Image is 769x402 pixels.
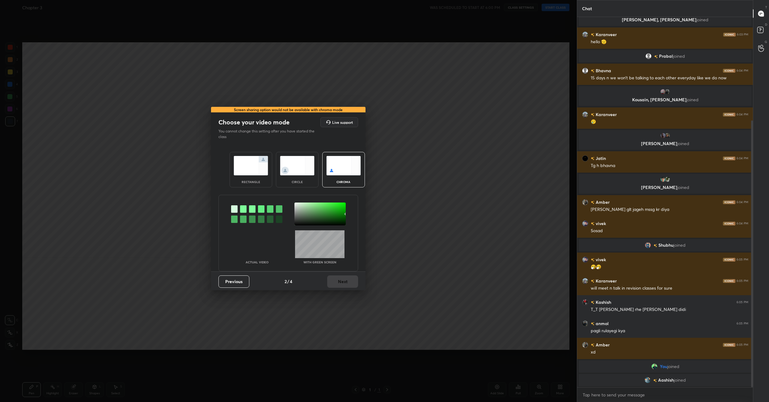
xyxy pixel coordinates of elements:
img: no-rating-badge.077c3623.svg [591,201,594,204]
p: Chat [577,0,597,17]
span: Shubhu [658,243,674,248]
img: 2e47f466dc1b4a1993c60eb4d87bd573.jpg [582,155,588,161]
h6: Karanveer [594,278,617,284]
div: 6:04 PM [737,113,748,116]
img: 36f029f0ce6e4ca59dcc79116a2ad087.jpg [582,199,588,205]
img: 27bdeb9e1ac34fd18cc2f1649492655b.jpg [664,176,670,182]
img: 7ebe8f92c7284c03b483de829e1f798f.jpg [660,176,666,182]
img: cc3c1c84dcd340a9a7d6cdea15200c3c.jpg [582,220,588,227]
img: no-rating-badge.077c3623.svg [591,157,594,160]
span: Prabal [659,54,673,59]
div: xd [591,349,748,355]
div: T_T [PERSON_NAME] rhe [PERSON_NAME] didi [591,307,748,313]
div: 6:05 PM [737,343,748,347]
div: 6:03 PM [737,33,748,36]
h5: Live support [332,120,353,124]
p: You cannot change this setting after you have started the class [218,128,319,140]
span: joined [686,97,698,103]
img: no-rating-badge.077c3623.svg [591,222,594,225]
img: normalScreenIcon.ae25ed63.svg [234,156,268,175]
img: no-rating-badge.077c3623.svg [591,343,594,347]
img: no-rating-badge.077c3623.svg [591,113,594,116]
div: 6:05 PM [737,258,748,262]
img: no-rating-badge.077c3623.svg [591,258,594,262]
img: iconic-dark.1390631f.png [723,222,735,225]
img: iconic-dark.1390631f.png [723,200,735,204]
p: [PERSON_NAME] [582,141,748,146]
h6: vivek [594,220,606,227]
img: 0ca144530ae04a69b9903553d1e365f0.jpg [582,299,588,305]
p: T [765,5,767,10]
h6: Karanveer [594,111,617,118]
img: no-rating-badge.077c3623.svg [653,379,657,382]
p: With green screen [303,261,336,264]
div: Screen sharing option would not be available with chroma mode [211,107,365,112]
img: iconic-dark.1390631f.png [723,157,735,160]
img: 6a446bcb84c4426794f05424e671c0bc.jpg [664,132,670,139]
div: grid [577,17,753,387]
p: Kousain, [PERSON_NAME] [582,97,748,102]
img: cc3c1c84dcd340a9a7d6cdea15200c3c.jpg [582,257,588,263]
img: 34c2f5a4dc334ab99cba7f7ce517d6b6.jpg [651,363,657,370]
img: iconic-dark.1390631f.png [723,258,735,262]
div: 6:04 PM [737,157,748,160]
img: 2378711ff7984aef94120e87beb96a0d.jpg [645,242,651,248]
span: You [660,364,667,369]
div: pagli rulayegi kya [591,328,748,334]
h6: Jatin [594,155,606,161]
p: [PERSON_NAME], [PERSON_NAME] [582,17,748,22]
img: no-rating-badge.077c3623.svg [654,55,658,58]
img: iconic-dark.1390631f.png [723,343,735,347]
span: joined [673,54,685,59]
img: no-rating-badge.077c3623.svg [591,69,594,73]
h6: Karanveer [594,31,617,38]
div: Sosad [591,228,748,234]
img: 827a5d933e424972bc5b10f43d8cac2d.jpg [660,89,666,95]
div: will meet n talk in revision classes for sure [591,285,748,291]
img: no-rating-badge.077c3623.svg [653,244,657,247]
img: no-rating-badge.077c3623.svg [591,322,594,325]
div: 6:04 PM [737,200,748,204]
img: 775ceea94d154c35b98238d238d3d3f5.jpg [660,132,666,139]
h6: Bhavna [594,67,611,74]
p: Actual Video [246,261,268,264]
img: iconic-dark.1390631f.png [723,113,735,116]
span: joined [674,243,686,248]
img: be73dcfbe3f64609ba2caeb08f61efd9.jpg [582,320,588,327]
p: G [765,40,767,44]
span: joined [696,17,708,23]
h6: vivek [594,256,606,263]
h6: Kashish [594,299,611,305]
div: circle [285,180,310,183]
p: [PERSON_NAME] [582,185,748,190]
div: 6:05 PM [737,300,748,304]
img: default.png [645,53,652,59]
div: hello 🫡 [591,39,748,45]
img: 0f1d52dde36a4825bf6c1738336bfce7.jpg [582,278,588,284]
span: joined [677,184,689,190]
div: chroma [331,180,356,183]
img: iconic-dark.1390631f.png [723,279,735,283]
div: 6:05 PM [737,279,748,283]
div: 15 days n we won’t be talking to each other everyday like we do now [591,75,748,81]
img: 3 [644,377,651,383]
img: no-rating-badge.077c3623.svg [591,279,594,283]
img: iconic-dark.1390631f.png [723,33,736,36]
img: no-rating-badge.077c3623.svg [591,301,594,304]
img: be73dcfbe3f64609ba2caeb08f61efd9.jpg [664,89,670,95]
span: joined [667,364,679,369]
img: chromaScreenIcon.c19ab0a0.svg [326,156,361,175]
span: Aashish [658,378,674,383]
div: 6:04 PM [737,69,748,73]
h4: 2 [285,278,287,285]
div: 🥲 [591,119,748,125]
div: 🤧🤧 [591,264,748,270]
img: 36f029f0ce6e4ca59dcc79116a2ad087.jpg [582,342,588,348]
h4: 4 [290,278,292,285]
h6: Amber [594,341,610,348]
div: [PERSON_NAME] glt jageh mssg kr diya [591,207,748,213]
img: default.png [582,68,588,74]
h6: Amber [594,199,610,205]
div: 6:05 PM [737,322,748,325]
div: Tg h bhavna [591,163,748,169]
